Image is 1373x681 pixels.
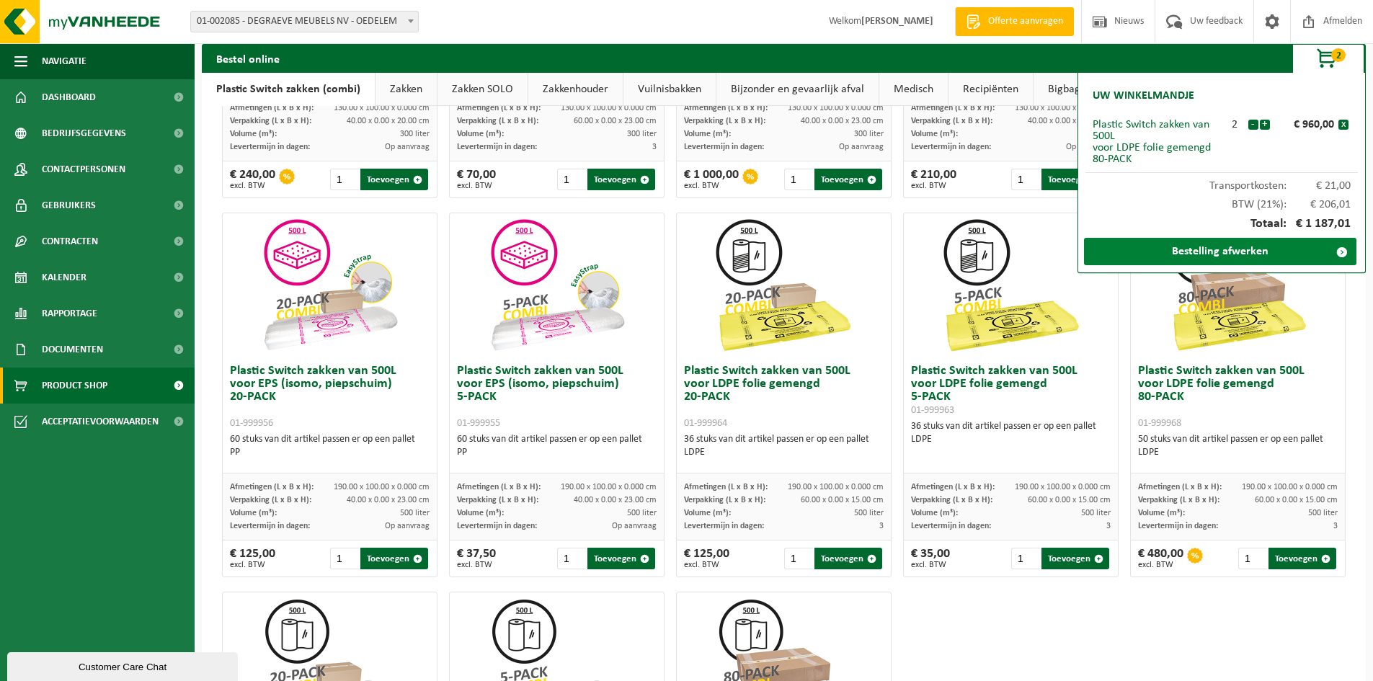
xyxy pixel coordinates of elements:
[457,509,504,517] span: Volume (m³):
[528,73,623,106] a: Zakkenhouder
[1041,548,1109,569] button: Toevoegen
[784,169,814,190] input: 1
[684,130,731,138] span: Volume (m³):
[330,169,360,190] input: 1
[911,420,1111,446] div: 36 stuks van dit artikel passen er op een pallet
[385,143,430,151] span: Op aanvraag
[230,446,430,459] div: PP
[7,649,241,681] iframe: chat widget
[911,182,956,190] span: excl. BTW
[1138,446,1338,459] div: LDPE
[1066,143,1111,151] span: Op aanvraag
[1138,522,1218,530] span: Levertermijn in dagen:
[42,115,126,151] span: Bedrijfsgegevens
[376,73,437,106] a: Zakken
[814,548,882,569] button: Toevoegen
[911,561,950,569] span: excl. BTW
[457,365,657,429] h3: Plastic Switch zakken van 500L voor EPS (isomo, piepschuim) 5-PACK
[627,130,657,138] span: 300 liter
[457,169,496,190] div: € 70,00
[1028,117,1111,125] span: 40.00 x 0.00 x 23.00 cm
[1085,192,1358,210] div: BTW (21%):
[652,143,657,151] span: 3
[42,331,103,368] span: Documenten
[202,44,294,72] h2: Bestel online
[684,548,729,569] div: € 125,00
[230,561,275,569] span: excl. BTW
[1242,483,1338,491] span: 190.00 x 100.00 x 0.000 cm
[230,483,314,491] span: Afmetingen (L x B x H):
[557,548,587,569] input: 1
[42,151,125,187] span: Contactpersonen
[684,418,727,429] span: 01-999964
[684,169,739,190] div: € 1 000,00
[360,548,428,569] button: Toevoegen
[347,117,430,125] span: 40.00 x 0.00 x 20.00 cm
[258,213,402,357] img: 01-999956
[1333,522,1338,530] span: 3
[1255,496,1338,504] span: 60.00 x 0.00 x 15.00 cm
[202,73,375,106] a: Plastic Switch zakken (combi)
[230,130,277,138] span: Volume (m³):
[557,169,587,190] input: 1
[230,182,275,190] span: excl. BTW
[334,483,430,491] span: 190.00 x 100.00 x 0.000 cm
[42,43,86,79] span: Navigatie
[801,117,884,125] span: 40.00 x 0.00 x 23.00 cm
[911,433,1111,446] div: LDPE
[948,73,1033,106] a: Recipiënten
[911,104,995,112] span: Afmetingen (L x B x H):
[230,522,310,530] span: Levertermijn in dagen:
[1085,210,1358,238] div: Totaal:
[334,104,430,112] span: 130.00 x 100.00 x 0.000 cm
[1331,48,1346,62] span: 2
[230,104,314,112] span: Afmetingen (L x B x H):
[1138,509,1185,517] span: Volume (m³):
[788,104,884,112] span: 130.00 x 100.00 x 0.000 cm
[1166,213,1310,357] img: 01-999968
[1028,496,1111,504] span: 60.00 x 0.00 x 15.00 cm
[1138,483,1222,491] span: Afmetingen (L x B x H):
[939,213,1083,357] img: 01-999963
[230,365,430,429] h3: Plastic Switch zakken van 500L voor EPS (isomo, piepschuim) 20-PACK
[457,522,537,530] span: Levertermijn in dagen:
[457,182,496,190] span: excl. BTW
[1238,548,1268,569] input: 1
[437,73,528,106] a: Zakken SOLO
[684,117,765,125] span: Verpakking (L x B x H):
[574,117,657,125] span: 60.00 x 0.00 x 23.00 cm
[1011,548,1041,569] input: 1
[1034,73,1099,106] a: Bigbags
[684,104,768,112] span: Afmetingen (L x B x H):
[1085,173,1358,192] div: Transportkosten:
[230,509,277,517] span: Volume (m³):
[1081,509,1111,517] span: 500 liter
[716,73,879,106] a: Bijzonder en gevaarlijk afval
[684,446,884,459] div: LDPE
[587,548,655,569] button: Toevoegen
[42,259,86,295] span: Kalender
[190,11,419,32] span: 01-002085 - DEGRAEVE MEUBELS NV - OEDELEM
[911,365,1111,417] h3: Plastic Switch zakken van 500L voor LDPE folie gemengd 5-PACK
[879,522,884,530] span: 3
[457,483,541,491] span: Afmetingen (L x B x H):
[1287,218,1351,231] span: € 1 187,01
[230,418,273,429] span: 01-999956
[42,223,98,259] span: Contracten
[784,548,814,569] input: 1
[42,79,96,115] span: Dashboard
[911,483,995,491] span: Afmetingen (L x B x H):
[1011,169,1041,190] input: 1
[230,548,275,569] div: € 125,00
[684,509,731,517] span: Volume (m³):
[457,548,496,569] div: € 37,50
[684,483,768,491] span: Afmetingen (L x B x H):
[684,522,764,530] span: Levertermijn in dagen:
[684,365,884,429] h3: Plastic Switch zakken van 500L voor LDPE folie gemengd 20-PACK
[347,496,430,504] span: 40.00 x 0.00 x 23.00 cm
[1292,44,1364,73] button: 2
[1093,119,1222,165] div: Plastic Switch zakken van 500L voor LDPE folie gemengd 80-PACK
[42,404,159,440] span: Acceptatievoorwaarden
[911,548,950,569] div: € 35,00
